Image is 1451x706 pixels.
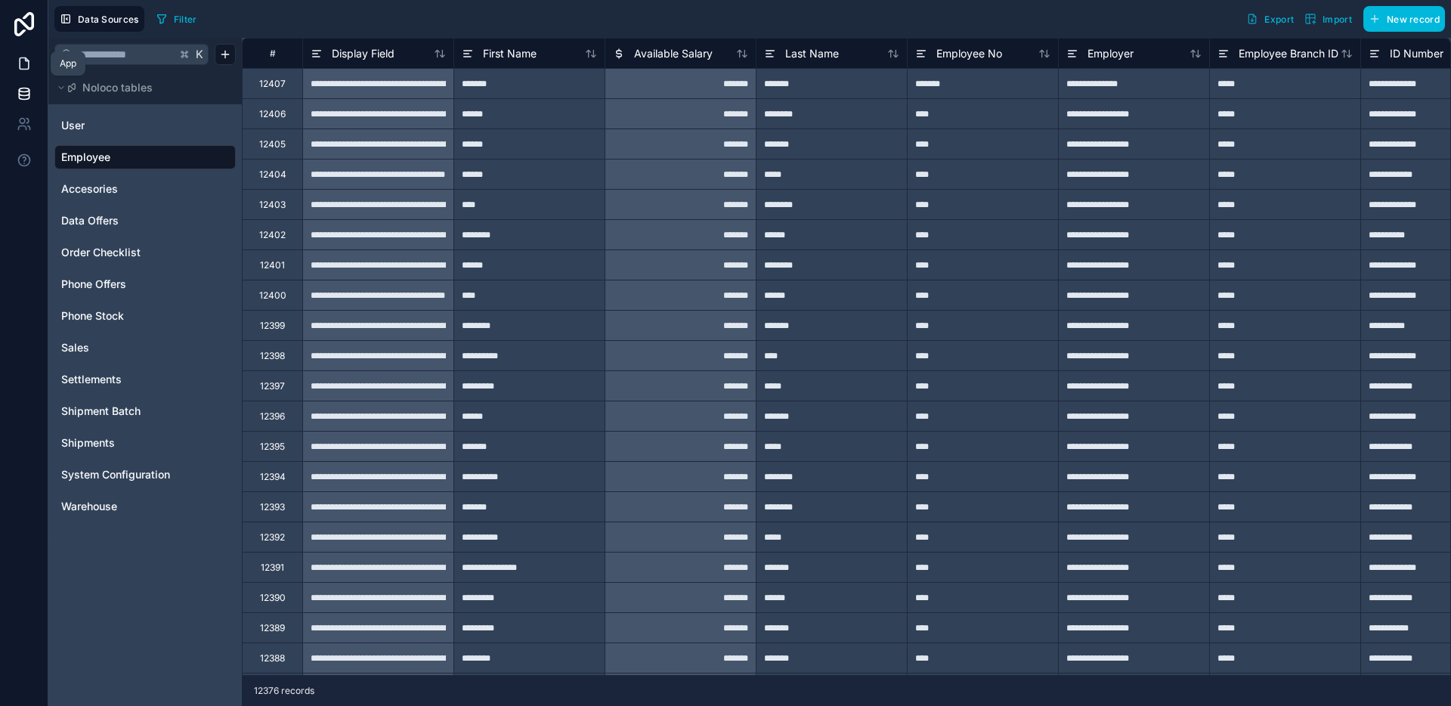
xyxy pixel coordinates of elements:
a: Shipments [61,435,226,451]
span: Shipments [61,435,115,451]
span: System Configuration [61,467,170,482]
span: ID Number [1390,46,1443,61]
span: Employee [61,150,110,165]
span: Employer [1087,46,1134,61]
div: App [60,57,76,70]
span: Export [1264,14,1294,25]
div: 12389 [260,622,285,634]
a: New record [1357,6,1445,32]
div: Data Offers [54,209,236,233]
div: Settlements [54,367,236,392]
span: Display Field [332,46,394,61]
button: New record [1363,6,1445,32]
span: User [61,118,85,133]
button: Data Sources [54,6,144,32]
div: 12398 [260,350,285,362]
div: 12396 [260,410,285,423]
span: Sales [61,340,89,355]
a: Accesories [61,181,226,197]
div: 12391 [261,562,284,574]
div: 12399 [260,320,285,332]
span: New record [1387,14,1440,25]
a: User [61,118,226,133]
div: 12404 [259,169,286,181]
span: Phone Offers [61,277,126,292]
div: 12402 [259,229,286,241]
div: User [54,113,236,138]
div: Phone Offers [54,272,236,296]
span: Filter [174,14,197,25]
div: 12401 [260,259,285,271]
button: Export [1241,6,1299,32]
div: Shipments [54,431,236,455]
a: Phone Offers [61,277,226,292]
div: Order Checklist [54,240,236,265]
div: 12407 [259,78,286,90]
span: Phone Stock [61,308,124,324]
span: Noloco tables [82,80,153,95]
span: Employee No [936,46,1002,61]
a: Employee [61,150,226,165]
span: Shipment Batch [61,404,141,419]
div: 12397 [260,380,285,392]
span: Warehouse [61,499,117,514]
div: Warehouse [54,494,236,519]
span: Accesories [61,181,118,197]
a: Settlements [61,372,226,387]
div: # [254,48,291,59]
span: 12376 records [254,685,314,697]
span: K [194,49,205,60]
button: Noloco tables [54,77,227,98]
div: Phone Stock [54,304,236,328]
div: 12390 [260,592,286,604]
div: 12392 [260,531,285,543]
a: Data Offers [61,213,226,228]
span: Employee Branch ID [1239,46,1338,61]
span: Available Salary [634,46,713,61]
a: Order Checklist [61,245,226,260]
div: 12395 [260,441,285,453]
div: 12406 [259,108,286,120]
span: Settlements [61,372,122,387]
span: Order Checklist [61,245,141,260]
button: Filter [150,8,203,30]
div: 12393 [260,501,285,513]
button: Import [1299,6,1357,32]
a: Sales [61,340,226,355]
div: Shipment Batch [54,399,236,423]
a: Shipment Batch [61,404,226,419]
div: 12403 [259,199,286,211]
div: System Configuration [54,463,236,487]
a: Warehouse [61,499,226,514]
div: 12394 [260,471,286,483]
div: Sales [54,336,236,360]
span: Data Offers [61,213,119,228]
div: 12400 [259,290,286,302]
a: System Configuration [61,467,226,482]
span: Last Name [785,46,839,61]
div: Accesories [54,177,236,201]
span: Import [1323,14,1352,25]
div: 12388 [260,652,285,664]
span: First Name [483,46,537,61]
span: Data Sources [78,14,139,25]
a: Phone Stock [61,308,226,324]
div: Employee [54,145,236,169]
div: 12405 [259,138,286,150]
